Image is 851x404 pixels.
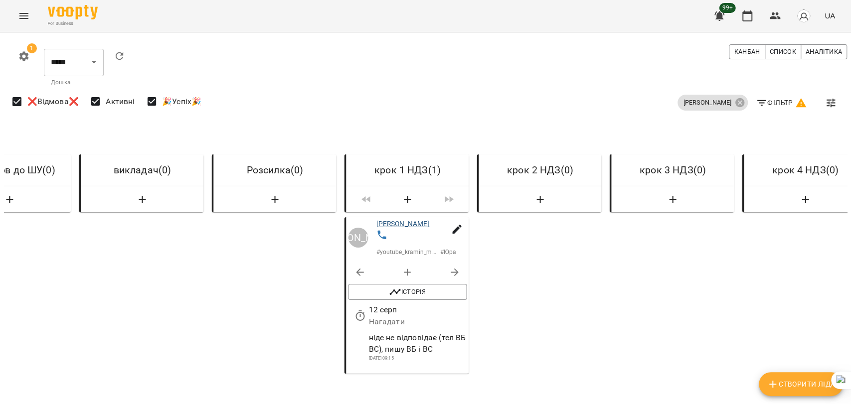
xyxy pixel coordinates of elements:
[350,190,382,208] span: Пересунути лідів з колонки
[770,46,796,57] span: Список
[678,95,748,111] div: [PERSON_NAME]
[353,286,462,298] span: Історія
[759,372,843,396] button: Створити Ліда
[719,3,736,13] span: 99+
[162,96,201,108] span: 🎉Успіх🎉
[27,43,37,53] span: 1
[729,44,765,59] button: Канбан
[27,96,79,108] span: ❌Відмова❌
[348,228,368,248] div: Юрій Тимочко
[765,44,801,59] button: Список
[368,331,467,355] p: ніде не відповідає (тел ВБ ВС), пишу ВБ і ВС
[806,46,842,57] span: Аналітика
[433,190,465,208] span: Пересунути лідів з колонки
[376,220,429,228] a: [PERSON_NAME]
[12,4,36,28] button: Menu
[48,20,98,27] span: For Business
[106,96,135,108] span: Активні
[801,44,847,59] button: Аналітика
[348,228,368,248] a: [PERSON_NAME]
[825,10,835,21] span: UA
[767,378,835,390] span: Створити Ліда
[821,6,839,25] button: UA
[48,5,98,19] img: Voopty Logo
[51,78,97,88] p: Дошка
[368,316,467,328] p: Нагадати
[797,9,811,23] img: avatar_s.png
[386,190,429,208] button: Створити Ліда
[440,248,456,257] p: # Юра
[734,46,760,57] span: Канбан
[368,355,467,362] p: [DATE] 09:15
[678,98,737,107] span: [PERSON_NAME]
[615,190,730,208] button: Створити Ліда
[221,162,328,178] h6: Розсилка ( 0 )
[89,162,195,178] h6: викладач ( 0 )
[376,248,436,257] p: # youtube_kramin_mental
[619,162,726,178] h6: крок 3 НДЗ ( 0 )
[217,190,332,208] button: Створити Ліда
[368,304,467,316] p: 12 серп
[756,97,807,109] span: Фільтр
[348,284,467,300] button: Історія
[85,190,199,208] button: Створити Ліда
[752,94,811,112] button: Фільтр
[354,162,461,178] h6: крок 1 НДЗ ( 1 )
[487,162,593,178] h6: крок 2 НДЗ ( 0 )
